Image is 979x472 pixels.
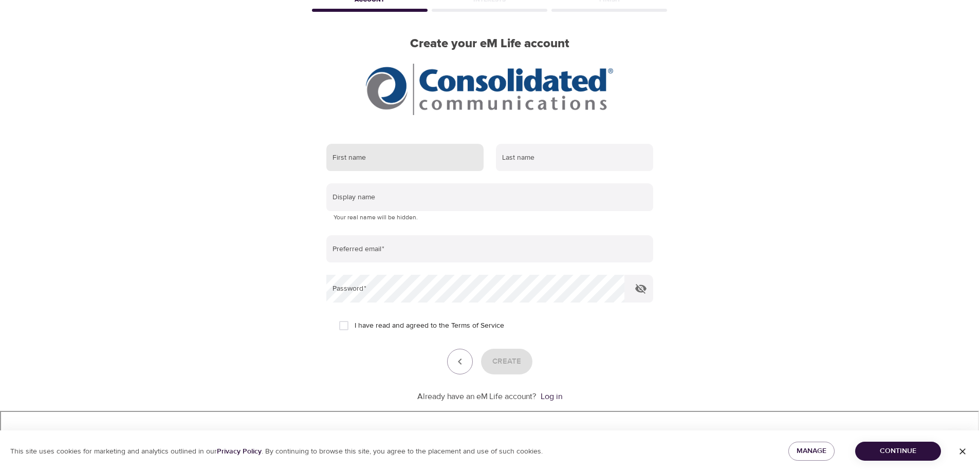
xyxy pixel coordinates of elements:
[863,445,933,458] span: Continue
[541,391,562,402] a: Log in
[788,442,835,461] button: Manage
[797,445,826,458] span: Manage
[355,320,504,331] span: I have read and agreed to the
[366,64,613,115] img: CCI%20logo_rgb_hr.jpg
[855,442,941,461] button: Continue
[334,213,646,223] p: Your real name will be hidden.
[451,320,504,331] a: Terms of Service
[310,36,670,51] h2: Create your eM Life account
[217,447,262,456] a: Privacy Policy
[417,391,537,403] p: Already have an eM Life account?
